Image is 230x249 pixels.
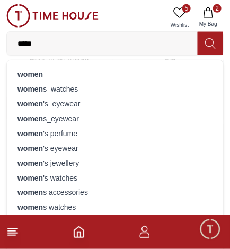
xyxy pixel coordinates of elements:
div: s accessories [13,185,217,200]
span: My Bag [195,20,222,28]
div: 's jewellery [13,156,217,171]
div: Track your Shipment (Beta) [102,198,225,217]
span: Hello! I'm your Time House Watches Support Assistant. How can I assist you [DATE]? [15,99,160,134]
span: Request a callback [143,176,218,189]
strong: women [17,129,43,138]
strong: women [17,85,43,93]
div: 's perfume [13,126,217,141]
div: Services [116,149,163,168]
span: 5 [182,4,191,13]
strong: women [17,174,43,182]
em: Back [5,5,26,26]
div: s_watches [13,82,217,96]
em: Minimize [204,5,225,26]
div: Exchanges [168,149,225,168]
img: Profile picture of Zoe [30,7,48,25]
span: Track your Shipment (Beta) [109,201,218,214]
div: 's_eyewear [13,96,217,111]
strong: women [17,189,43,197]
div: Nearest Store Locator [30,173,131,192]
div: s watches [13,200,217,215]
div: [PERSON_NAME] [8,79,230,90]
strong: women [17,70,43,78]
div: New Enquiry [46,149,110,168]
div: Chat Widget [199,218,222,241]
strong: women [17,100,43,108]
span: Nearest Store Locator [37,176,124,189]
div: Request a callback [136,173,225,192]
button: 2My Bag [193,4,224,31]
a: 5Wishlist [166,4,193,31]
span: Exchanges [175,152,218,165]
div: [PERSON_NAME] [54,11,163,21]
span: Services [122,152,156,165]
div: s_eyewear [13,111,217,126]
strong: women [17,114,43,123]
div: 's watches [13,171,217,185]
span: New Enquiry [53,152,103,165]
strong: women [17,144,43,153]
strong: women [17,203,43,212]
img: ... [6,4,99,28]
span: 2 [213,4,222,13]
a: Home [73,226,85,238]
div: 's eyewear [13,141,217,156]
span: 05:14 AM [138,130,166,137]
strong: women [17,159,43,167]
span: Wishlist [166,21,193,29]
